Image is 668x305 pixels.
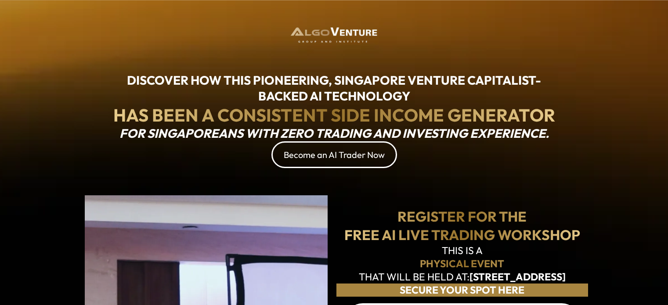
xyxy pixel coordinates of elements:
h1: FREE AI LIVE TRADING WORKSHOP [336,226,588,244]
strong: HAS BEEN A CONSISTENT SIDE INCOME GENERATOR [113,104,555,126]
p: THAT WILL BE HELD AT: [336,270,588,283]
strong: PHYSICAL EVENT [420,257,504,270]
em: FOR SINGAPOREANS WITH ZERO TRADING AND INVESTING EXPERIENCE. [119,126,549,141]
strong: [STREET_ADDRESS] [469,270,566,283]
h1: REGISTER FOR THE [336,208,588,226]
button: Become an AI Trader Now [271,141,397,168]
div: Become an AI Trader Now [284,149,385,160]
h2: THIS IS A [336,244,588,257]
strong: DISCOVER HOW THIS PIONEERING, SINGAPORE VENTURE CAPITALIST-BACKED AI TECHNOLOGY [127,72,541,104]
strong: SECURE YOUR SPOT HERE [400,283,524,296]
